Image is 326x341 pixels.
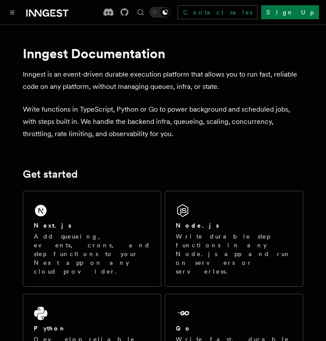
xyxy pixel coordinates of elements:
h2: Node.js [176,221,219,230]
a: Get started [23,168,78,180]
button: Find something... [135,7,146,18]
a: Next.jsAdd queueing, events, crons, and step functions to your Next app on any cloud provider. [23,191,161,287]
button: Toggle navigation [7,7,18,18]
a: Node.jsWrite durable step functions in any Node.js app and run on servers or serverless. [165,191,303,287]
h2: Python [34,324,66,333]
h1: Inngest Documentation [23,46,303,61]
p: Write functions in TypeScript, Python or Go to power background and scheduled jobs, with steps bu... [23,103,303,140]
p: Inngest is an event-driven durable execution platform that allows you to run fast, reliable code ... [23,68,303,93]
a: Sign Up [261,5,319,19]
a: Contact sales [177,5,258,19]
h2: Next.js [34,221,71,230]
p: Write durable step functions in any Node.js app and run on servers or serverless. [176,232,292,276]
p: Add queueing, events, crons, and step functions to your Next app on any cloud provider. [34,232,150,276]
h2: Go [176,324,191,333]
button: Toggle dark mode [149,7,170,18]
